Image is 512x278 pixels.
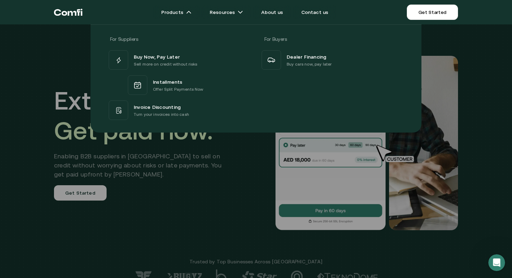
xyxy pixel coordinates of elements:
span: Buy Now, Pay Later [134,52,180,61]
a: Productsarrow icons [153,5,200,19]
p: Buy cars now, pay later [287,61,332,68]
span: Invoice Discounting [134,103,181,111]
a: About us [253,5,291,19]
span: Dealer Financing [287,52,327,61]
a: Return to the top of the Comfi home page [54,2,83,23]
a: Dealer FinancingBuy cars now, pay later [260,49,405,71]
a: Contact us [293,5,337,19]
p: Turn your invoices into cash [134,111,189,118]
span: For Suppliers [110,36,138,42]
a: Get Started [407,5,458,20]
span: For Buyers [264,36,287,42]
a: Invoice DiscountingTurn your invoices into cash [107,99,252,121]
p: Sell more on credit without risks [134,61,197,68]
span: Installments [153,77,183,86]
img: arrow icons [186,9,192,15]
iframe: Intercom live chat [488,254,505,271]
a: Buy Now, Pay LaterSell more on credit without risks [107,49,252,71]
img: arrow icons [238,9,243,15]
p: Offer Split Payments Now [153,86,203,93]
a: Resourcesarrow icons [201,5,251,19]
a: InstallmentsOffer Split Payments Now [107,71,252,99]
